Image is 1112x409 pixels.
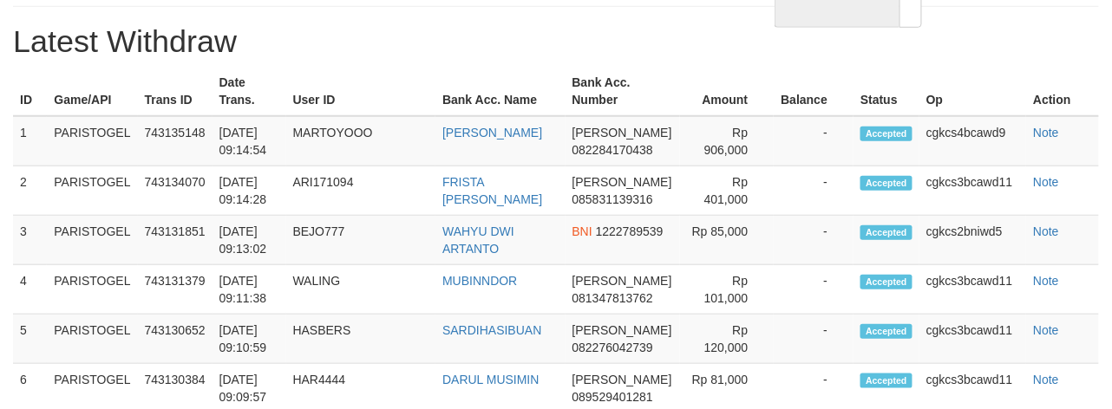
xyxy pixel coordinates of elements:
[860,324,912,339] span: Accepted
[138,116,213,166] td: 743135148
[213,67,286,116] th: Date Trans.
[1033,323,1059,337] a: Note
[213,315,286,364] td: [DATE] 09:10:59
[213,116,286,166] td: [DATE] 09:14:54
[860,373,912,388] span: Accepted
[572,323,672,337] span: [PERSON_NAME]
[1033,175,1059,189] a: Note
[680,216,774,265] td: Rp 85,000
[680,315,774,364] td: Rp 120,000
[680,265,774,315] td: Rp 101,000
[572,390,653,404] span: 089529401281
[213,166,286,216] td: [DATE] 09:14:28
[286,315,436,364] td: HASBERS
[442,373,540,386] a: DARUL MUSIMIN
[919,166,1026,216] td: cgkcs3bcawd11
[47,265,137,315] td: PARISTOGEL
[1026,67,1099,116] th: Action
[13,116,47,166] td: 1
[860,225,912,240] span: Accepted
[572,274,672,288] span: [PERSON_NAME]
[435,67,565,116] th: Bank Acc. Name
[442,126,542,140] a: [PERSON_NAME]
[774,116,854,166] td: -
[13,166,47,216] td: 2
[860,176,912,191] span: Accepted
[13,315,47,364] td: 5
[854,67,919,116] th: Status
[919,67,1026,116] th: Op
[572,175,672,189] span: [PERSON_NAME]
[286,265,436,315] td: WALING
[47,216,137,265] td: PARISTOGEL
[47,116,137,166] td: PARISTOGEL
[286,216,436,265] td: BEJO777
[919,315,1026,364] td: cgkcs3bcawd11
[572,192,653,206] span: 085831139316
[919,216,1026,265] td: cgkcs2bniwd5
[680,166,774,216] td: Rp 401,000
[138,315,213,364] td: 743130652
[442,175,542,206] a: FRISTA [PERSON_NAME]
[286,166,436,216] td: ARI171094
[286,116,436,166] td: MARTOYOOO
[572,143,653,157] span: 082284170438
[572,126,672,140] span: [PERSON_NAME]
[442,224,514,256] a: WAHYU DWI ARTANTO
[442,323,541,337] a: SARDIHASIBUAN
[596,224,664,238] span: 1222789539
[860,275,912,289] span: Accepted
[919,265,1026,315] td: cgkcs3bcawd11
[680,116,774,166] td: Rp 906,000
[860,127,912,141] span: Accepted
[1033,224,1059,238] a: Note
[47,166,137,216] td: PARISTOGEL
[47,315,137,364] td: PARISTOGEL
[774,315,854,364] td: -
[286,67,436,116] th: User ID
[1033,126,1059,140] a: Note
[138,67,213,116] th: Trans ID
[572,224,592,238] span: BNI
[13,216,47,265] td: 3
[13,265,47,315] td: 4
[47,67,137,116] th: Game/API
[1033,274,1059,288] a: Note
[572,341,653,354] span: 082276042739
[680,67,774,116] th: Amount
[138,216,213,265] td: 743131851
[138,166,213,216] td: 743134070
[442,274,517,288] a: MUBINNDOR
[213,265,286,315] td: [DATE] 09:11:38
[774,216,854,265] td: -
[572,373,672,386] span: [PERSON_NAME]
[13,24,1099,59] h1: Latest Withdraw
[774,265,854,315] td: -
[566,67,681,116] th: Bank Acc. Number
[572,291,653,305] span: 081347813762
[138,265,213,315] td: 743131379
[919,116,1026,166] td: cgkcs4bcawd9
[1033,373,1059,386] a: Note
[13,67,47,116] th: ID
[213,216,286,265] td: [DATE] 09:13:02
[774,67,854,116] th: Balance
[774,166,854,216] td: -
